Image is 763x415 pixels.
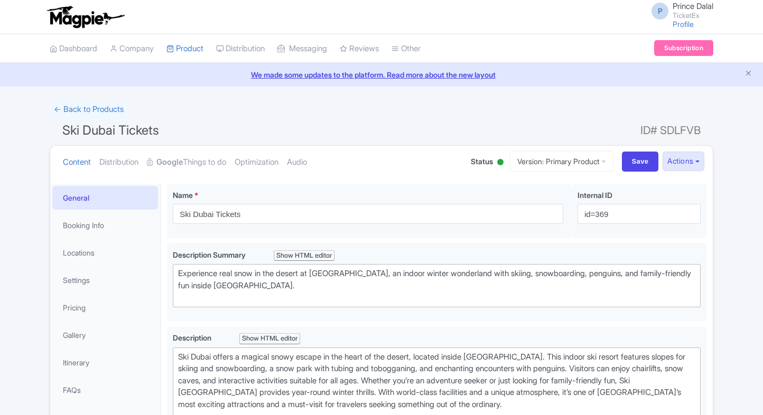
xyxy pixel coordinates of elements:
strong: Google [156,156,183,168]
input: Save [622,152,659,172]
div: Active [495,155,506,171]
a: Reviews [340,34,379,63]
a: Distribution [99,146,138,179]
a: Subscription [654,40,713,56]
a: Profile [673,20,694,29]
img: logo-ab69f6fb50320c5b225c76a69d11143b.png [44,5,126,29]
span: Description Summary [173,250,247,259]
span: Description [173,333,213,342]
a: Gallery [52,323,158,347]
span: Status [471,156,493,167]
a: Distribution [216,34,265,63]
a: Optimization [235,146,278,179]
a: Booking Info [52,213,158,237]
a: General [52,186,158,210]
a: P Prince Dalal TicketEx [645,2,713,19]
a: We made some updates to the platform. Read more about the new layout [6,69,757,80]
a: Company [110,34,154,63]
a: FAQs [52,378,158,402]
a: Version: Primary Product [510,151,613,172]
a: Audio [287,146,307,179]
a: Itinerary [52,351,158,374]
a: ← Back to Products [50,99,128,120]
a: Dashboard [50,34,97,63]
button: Actions [663,152,704,171]
span: Name [173,191,193,200]
div: Show HTML editor [239,333,300,344]
button: Close announcement [745,68,752,80]
a: Locations [52,241,158,265]
a: Messaging [277,34,327,63]
a: Product [166,34,203,63]
a: Pricing [52,296,158,319]
small: TicketEx [673,12,713,19]
div: Experience real snow in the desert at [GEOGRAPHIC_DATA], an indoor winter wonderland with skiing,... [178,268,695,304]
a: Settings [52,268,158,292]
a: GoogleThings to do [147,146,226,179]
span: Internal ID [578,191,612,200]
div: Show HTML editor [274,250,334,261]
span: Ski Dubai Tickets [62,122,159,138]
span: Prince Dalal [673,1,713,11]
a: Content [63,146,91,179]
span: P [652,3,668,20]
span: ID# SDLFVB [640,120,701,141]
a: Other [392,34,421,63]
